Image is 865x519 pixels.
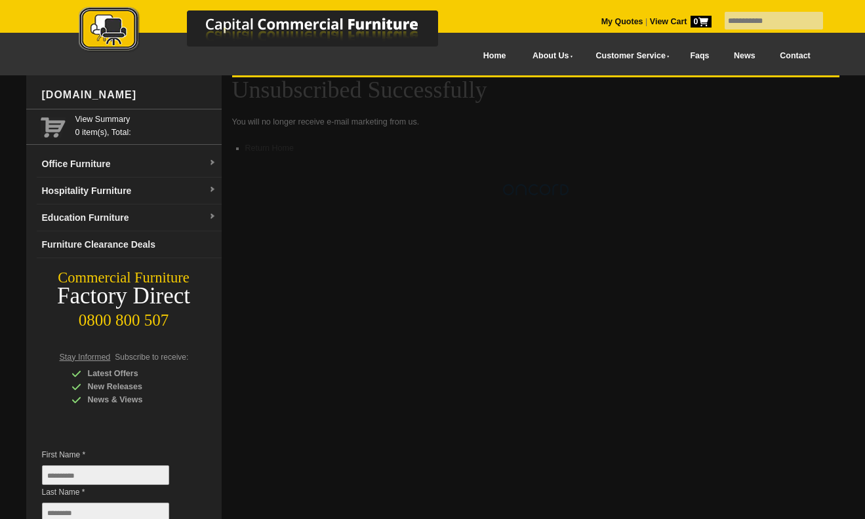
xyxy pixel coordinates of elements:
[42,486,189,499] span: Last Name *
[503,188,569,197] a: Powered by Oncord
[37,204,222,231] a: Education Furnituredropdown
[71,367,196,380] div: Latest Offers
[245,144,294,153] a: Return Home
[115,353,188,362] span: Subscribe to receive:
[232,115,839,128] p: You will no longer receive e-mail marketing from us.
[767,41,822,71] a: Contact
[43,7,502,58] a: Capital Commercial Furniture Logo
[678,41,722,71] a: Faqs
[503,184,569,195] img: powered-by-oncord.svg
[26,269,222,287] div: Commercial Furniture
[601,17,643,26] a: My Quotes
[26,305,222,330] div: 0800 800 507
[71,380,196,393] div: New Releases
[60,353,111,362] span: Stay Informed
[650,17,712,26] strong: View Cart
[43,7,502,54] img: Capital Commercial Furniture Logo
[691,16,712,28] span: 0
[37,231,222,258] a: Furniture Clearance Deals
[647,17,711,26] a: View Cart0
[232,77,839,102] h1: Unsubscribed Successfully
[75,113,216,126] a: View Summary
[209,186,216,194] img: dropdown
[71,393,196,406] div: News & Views
[37,178,222,204] a: Hospitality Furnituredropdown
[26,287,222,305] div: Factory Direct
[37,75,222,115] div: [DOMAIN_NAME]
[37,151,222,178] a: Office Furnituredropdown
[42,448,189,461] span: First Name *
[581,41,677,71] a: Customer Service
[42,465,169,485] input: First Name *
[209,213,216,221] img: dropdown
[721,41,767,71] a: News
[209,159,216,167] img: dropdown
[75,113,216,137] span: 0 item(s), Total:
[518,41,581,71] a: About Us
